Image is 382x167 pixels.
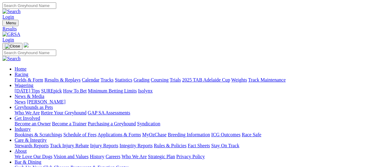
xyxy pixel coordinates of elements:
[88,110,130,115] a: GAP SA Assessments
[88,88,137,93] a: Minimum Betting Limits
[15,121,51,126] a: Become an Owner
[148,154,175,159] a: Strategic Plan
[82,77,99,82] a: Calendar
[15,83,33,88] a: Wagering
[211,132,240,137] a: ICG Outcomes
[15,99,26,104] a: News
[15,94,44,99] a: News & Media
[41,88,62,93] a: SUREpick
[2,56,21,61] img: Search
[5,44,20,49] img: Close
[98,132,141,137] a: Applications & Forms
[170,77,181,82] a: Trials
[15,154,380,159] div: About
[50,143,89,148] a: Track Injury Rebate
[15,105,53,110] a: Greyhounds as Pets
[27,99,65,104] a: [PERSON_NAME]
[15,88,380,94] div: Wagering
[182,77,230,82] a: 2025 TAB Adelaide Cup
[101,77,114,82] a: Tracks
[2,50,56,56] input: Search
[2,2,56,9] input: Search
[142,132,167,137] a: MyOzChase
[88,121,136,126] a: Purchasing a Greyhound
[119,143,153,148] a: Integrity Reports
[188,143,210,148] a: Fact Sheets
[168,132,210,137] a: Breeding Information
[52,121,87,126] a: Become a Trainer
[137,121,160,126] a: Syndication
[2,14,14,19] a: Login
[90,154,104,159] a: History
[15,137,47,143] a: Care & Integrity
[15,148,27,154] a: About
[248,77,286,82] a: Track Maintenance
[44,77,81,82] a: Results & Replays
[15,154,52,159] a: We Love Our Dogs
[15,110,380,116] div: Greyhounds as Pets
[231,77,247,82] a: Weights
[15,116,40,121] a: Get Involved
[63,88,87,93] a: How To Bet
[2,9,21,14] img: Search
[63,132,96,137] a: Schedule of Fees
[2,32,20,37] img: GRSA
[15,127,31,132] a: Industry
[90,143,118,148] a: Injury Reports
[211,143,239,148] a: Stay On Track
[15,132,62,137] a: Bookings & Scratchings
[15,110,40,115] a: Who We Are
[15,66,26,71] a: Home
[134,77,150,82] a: Grading
[15,88,40,93] a: [DATE] Tips
[53,154,88,159] a: Vision and Values
[15,72,28,77] a: Racing
[15,159,41,165] a: Bar & Dining
[2,37,14,42] a: Login
[151,77,169,82] a: Coursing
[2,20,19,26] button: Toggle navigation
[15,77,380,83] div: Racing
[6,21,16,25] span: Menu
[15,132,380,137] div: Industry
[15,143,49,148] a: Stewards Reports
[105,154,120,159] a: Careers
[41,110,87,115] a: Retire Your Greyhound
[2,43,22,50] button: Toggle navigation
[154,143,187,148] a: Rules & Policies
[176,154,205,159] a: Privacy Policy
[115,77,132,82] a: Statistics
[15,99,380,105] div: News & Media
[15,143,380,148] div: Care & Integrity
[138,88,153,93] a: Isolynx
[24,43,29,47] img: logo-grsa-white.png
[2,26,380,32] a: Results
[242,132,261,137] a: Race Safe
[15,121,380,127] div: Get Involved
[15,77,43,82] a: Fields & Form
[122,154,147,159] a: Who We Are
